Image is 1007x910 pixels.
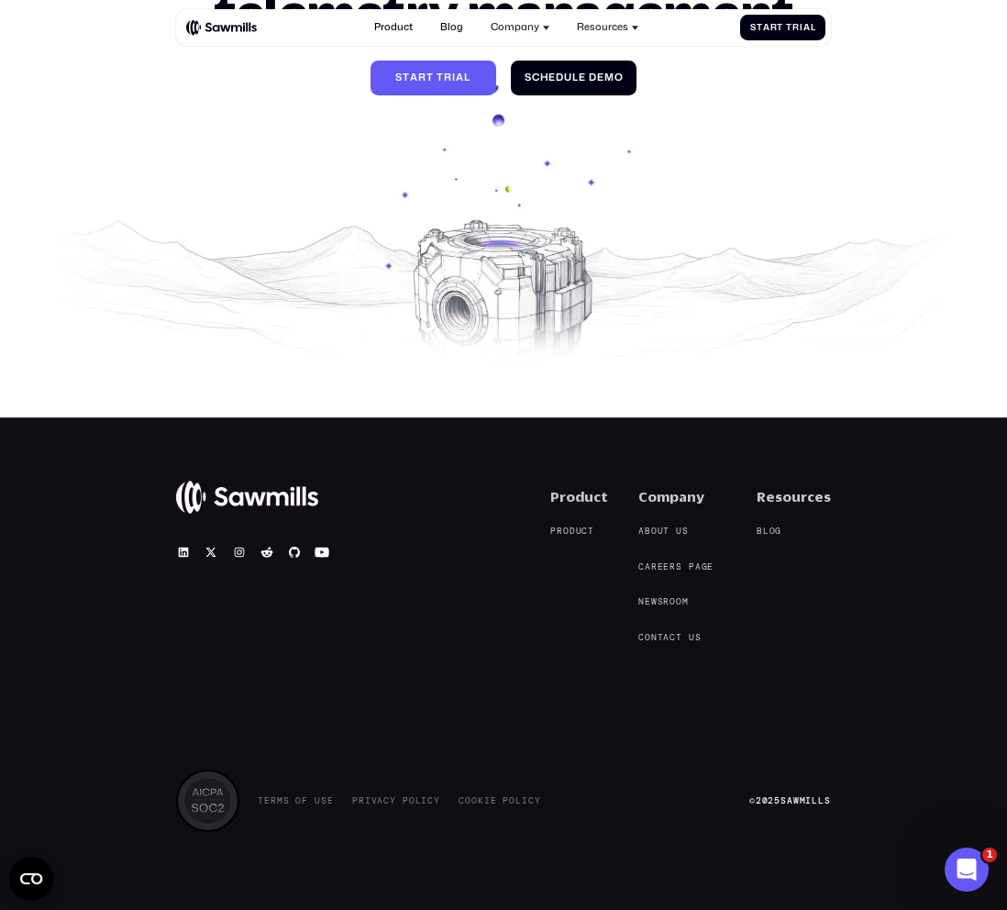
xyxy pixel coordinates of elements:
span: t [676,632,682,643]
span: t [757,22,763,33]
span: d [570,526,576,537]
span: l [572,72,579,83]
span: f [302,795,308,806]
span: o [563,526,570,537]
span: l [811,22,816,33]
a: Starttrial [371,61,496,95]
span: r [418,72,426,83]
span: 2025 [756,794,780,806]
span: l [763,526,769,537]
div: Resources [757,489,831,505]
span: c [383,795,390,806]
span: g [702,561,708,572]
span: l [515,795,522,806]
span: a [695,561,702,572]
span: m [604,72,614,83]
span: r [651,561,658,572]
div: © Sawmills [749,795,831,806]
span: B [757,526,763,537]
span: i [484,795,491,806]
span: o [651,526,658,537]
span: P [403,795,409,806]
span: t [588,526,594,537]
span: k [478,795,484,806]
div: Company [491,21,539,33]
span: C [638,632,645,643]
span: r [359,795,365,806]
span: C [459,795,465,806]
span: S [525,72,532,83]
span: a [377,795,383,806]
span: e [491,795,497,806]
span: N [638,596,645,607]
span: e [658,561,664,572]
span: n [651,632,658,643]
span: p [689,561,695,572]
span: P [503,795,509,806]
span: C [638,561,645,572]
span: S [395,72,403,83]
span: u [658,526,664,537]
div: Company [483,14,557,41]
a: StartTrial [740,15,825,40]
span: h [540,72,549,83]
span: c [532,72,540,83]
span: o [676,596,682,607]
span: r [271,795,277,806]
span: t [658,632,664,643]
span: e [264,795,271,806]
span: a [410,72,418,83]
span: e [707,561,714,572]
span: e [663,561,669,572]
span: e [548,72,556,83]
div: Resources [577,21,628,33]
div: Company [638,489,704,505]
a: Blog [433,14,470,41]
span: m [277,795,283,806]
a: Contactus [638,631,714,644]
span: t [777,22,783,33]
span: d [556,72,564,83]
span: c [528,795,535,806]
span: a [456,72,464,83]
button: Open CMP widget [9,857,53,901]
span: c [427,795,434,806]
span: s [676,561,682,572]
span: c [581,526,588,537]
span: o [509,795,515,806]
a: TermsofUse [258,795,333,806]
span: A [638,526,645,537]
a: Careerspage [638,560,726,572]
span: r [669,561,676,572]
span: i [522,795,528,806]
a: Product [367,14,420,41]
span: l [415,795,422,806]
span: c [669,632,676,643]
span: P [352,795,359,806]
span: i [365,795,371,806]
span: u [564,72,572,83]
span: u [689,632,695,643]
span: t [426,72,434,83]
span: o [645,632,651,643]
span: w [651,596,658,607]
a: Product [550,525,607,538]
span: o [614,72,624,83]
span: t [663,526,669,537]
span: r [444,72,452,83]
span: r [557,526,563,537]
span: s [283,795,290,806]
span: y [434,795,440,806]
span: u [576,526,582,537]
span: a [763,22,770,33]
span: o [409,795,415,806]
span: a [663,632,669,643]
span: e [327,795,334,806]
span: y [390,795,396,806]
span: 1 [982,848,997,862]
span: s [695,632,702,643]
div: Resources [570,14,646,41]
span: a [645,561,651,572]
div: Product [550,489,608,505]
span: t [403,72,410,83]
